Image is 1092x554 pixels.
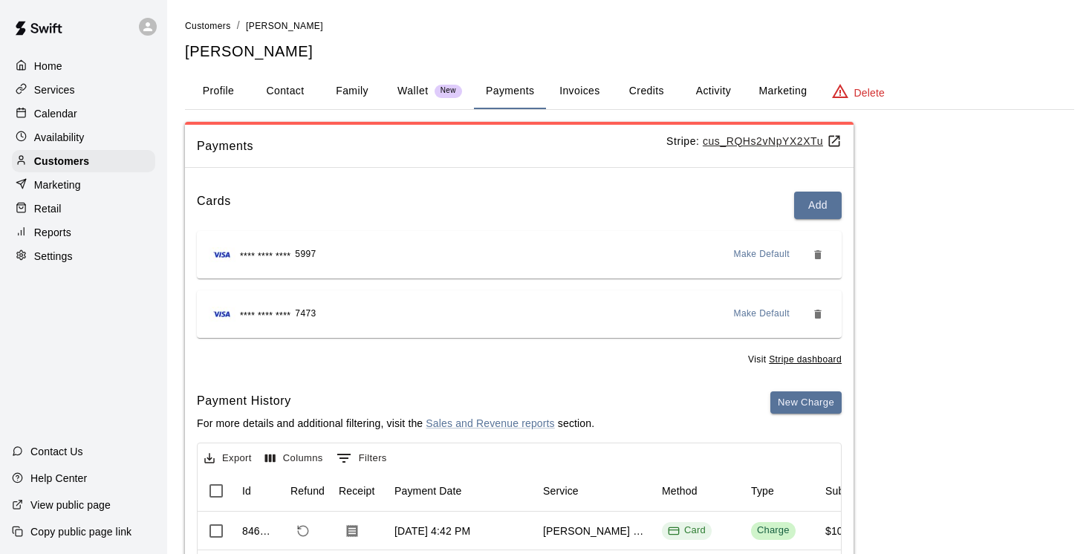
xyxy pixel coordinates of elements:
[543,524,647,538] div: Calvin & Oliver Fraser - Fridays, Oct17-Dec19 @ East Van (9wks)
[680,74,747,109] button: Activity
[185,21,231,31] span: Customers
[794,192,842,219] button: Add
[185,19,231,31] a: Customers
[185,74,1074,109] div: basic tabs example
[825,470,865,512] div: Subtotal
[769,354,842,365] a: Stripe dashboard
[185,18,1074,34] nav: breadcrumb
[197,192,231,219] h6: Cards
[426,417,554,429] a: Sales and Revenue reports
[12,102,155,125] a: Calendar
[34,82,75,97] p: Services
[394,524,470,538] div: Sep 30, 2025, 4:42 PM
[703,135,842,147] a: cus_RQHs2vNpYX2XTu
[197,416,594,431] p: For more details and additional filtering, visit the section.
[333,446,391,470] button: Show filters
[242,470,251,512] div: Id
[12,79,155,101] a: Services
[261,447,327,470] button: Select columns
[728,243,796,267] button: Make Default
[319,74,386,109] button: Family
[34,225,71,240] p: Reports
[252,74,319,109] button: Contact
[748,353,842,368] span: Visit
[546,74,613,109] button: Invoices
[185,74,252,109] button: Profile
[339,470,375,512] div: Receipt
[209,307,235,322] img: Credit card brand logo
[12,150,155,172] a: Customers
[12,245,155,267] a: Settings
[30,444,83,459] p: Contact Us
[246,21,323,31] span: [PERSON_NAME]
[12,126,155,149] a: Availability
[751,470,774,512] div: Type
[734,307,790,322] span: Make Default
[770,391,842,414] button: New Charge
[12,198,155,220] a: Retail
[295,247,316,262] span: 5997
[30,471,87,486] p: Help Center
[283,470,331,512] div: Refund
[806,302,830,326] button: Remove
[290,470,325,512] div: Refund
[536,470,654,512] div: Service
[806,243,830,267] button: Remove
[34,154,89,169] p: Customers
[818,470,892,512] div: Subtotal
[209,247,235,262] img: Credit card brand logo
[339,518,365,544] button: Download Receipt
[12,55,155,77] a: Home
[12,221,155,244] a: Reports
[34,130,85,145] p: Availability
[613,74,680,109] button: Credits
[543,470,579,512] div: Service
[435,86,462,96] span: New
[34,59,62,74] p: Home
[474,74,546,109] button: Payments
[185,42,1074,62] h5: [PERSON_NAME]
[197,391,594,411] h6: Payment History
[290,518,316,544] span: Refund payment
[30,524,131,539] p: Copy public page link
[825,524,870,538] div: $1080.00
[237,18,240,33] li: /
[734,247,790,262] span: Make Default
[662,470,698,512] div: Method
[34,201,62,216] p: Retail
[397,83,429,99] p: Wallet
[12,174,155,196] a: Marketing
[34,106,77,121] p: Calendar
[201,447,256,470] button: Export
[197,137,666,156] span: Payments
[34,177,81,192] p: Marketing
[854,85,885,100] p: Delete
[668,524,706,538] div: Card
[295,307,316,322] span: 7473
[757,524,790,538] div: Charge
[747,74,819,109] button: Marketing
[387,470,536,512] div: Payment Date
[666,134,842,149] p: Stripe:
[744,470,818,512] div: Type
[30,498,111,512] p: View public page
[331,470,387,512] div: Receipt
[34,249,73,264] p: Settings
[654,470,744,512] div: Method
[235,470,283,512] div: Id
[728,302,796,326] button: Make Default
[242,524,276,538] div: 846545
[394,470,462,512] div: Payment Date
